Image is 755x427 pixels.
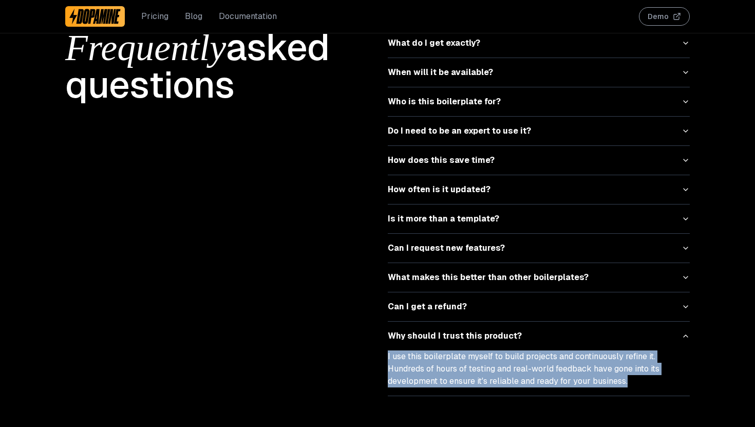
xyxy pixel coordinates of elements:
[388,292,690,321] button: Can I get a refund?
[185,10,202,23] a: Blog
[388,263,690,292] button: What makes this better than other boilerplates?
[388,322,690,350] button: Why should I trust this product?
[65,6,125,27] a: Dopamine
[388,234,690,263] button: Can I request new features?
[388,117,690,145] button: Do I need to be an expert to use it?
[388,58,690,87] button: When will it be available?
[65,29,367,103] h1: asked questions
[388,350,690,396] div: Why should I trust this product?
[388,205,690,233] button: Is it more than a template?
[388,146,690,175] button: How does this save time?
[65,27,226,68] span: Frequently
[388,175,690,204] button: How often is it updated?
[388,350,690,387] p: I use this boilerplate myself to build projects and continuously refine it. Hundreds of hours of ...
[219,10,277,23] a: Documentation
[141,10,168,23] a: Pricing
[388,87,690,116] button: Who is this boilerplate for?
[388,29,690,58] button: What do I get exactly?
[639,7,690,26] button: Demo
[69,8,121,25] img: Dopamine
